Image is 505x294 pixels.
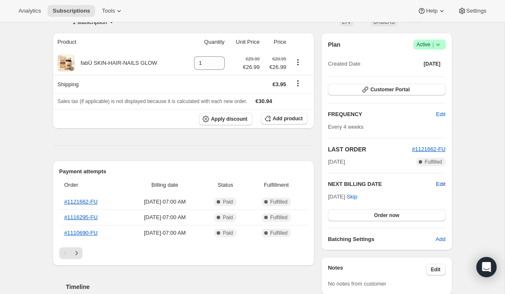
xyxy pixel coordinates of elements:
span: Tools [102,8,115,14]
a: #1110690-FU [64,230,98,236]
span: | [432,41,433,48]
span: Add product [273,115,303,122]
span: No notes from customer [328,281,386,287]
button: Help [412,5,451,17]
button: Customer Portal [328,84,445,95]
th: Order [59,176,127,194]
span: Help [426,8,437,14]
span: Edit [436,110,445,119]
button: #1121662-FU [412,145,446,154]
span: Skip [347,193,357,201]
span: Analytics [19,8,41,14]
span: Created Date [328,60,360,68]
span: Settings [466,8,486,14]
button: Subscriptions [48,5,95,17]
button: Settings [453,5,492,17]
span: Every 4 weeks [328,124,364,130]
span: Paid [223,214,233,221]
button: Apply discount [199,113,252,125]
button: Shipping actions [291,79,305,88]
button: Tools [97,5,128,17]
nav: Pagination [59,247,308,259]
h2: Plan [328,40,340,49]
small: €29.99 [246,56,260,61]
span: Edit [431,266,441,273]
span: Fulfilled [270,214,287,221]
th: Price [262,33,289,51]
span: Subscriptions [53,8,90,14]
span: [DATE] · 07:00 AM [129,213,201,222]
button: Add [431,233,450,246]
a: #1116295-FU [64,214,98,220]
button: Edit [436,180,445,188]
button: Skip [342,190,362,204]
a: #1121662-FU [64,199,98,205]
th: Unit Price [227,33,262,51]
button: Order now [328,209,445,221]
span: Active [417,40,442,49]
h2: LAST ORDER [328,145,412,154]
th: Product [53,33,183,51]
div: fabÜ SKIN-HAIR-NAILS GLOW [74,59,157,67]
img: product img [58,55,74,72]
h3: Notes [328,264,426,275]
span: Status [206,181,245,189]
small: €29.99 [272,56,286,61]
span: Sales tax (if applicable) is not displayed because it is calculated with each new order. [58,98,247,104]
span: Paid [223,230,233,236]
span: [DATE] · [328,193,357,200]
div: Open Intercom Messenger [476,257,497,277]
span: Paid [223,199,233,205]
span: Fulfilled [270,230,287,236]
h2: Payment attempts [59,167,308,176]
h2: Timeline [66,283,315,291]
h2: FREQUENCY [328,110,436,119]
span: Fulfilled [425,159,442,165]
span: Add [436,235,445,244]
span: €26.99 [243,63,260,72]
span: [DATE] [328,158,345,166]
span: Customer Portal [370,86,409,93]
span: €30.94 [255,98,272,104]
span: [DATE] [424,61,441,67]
button: Next [71,247,82,259]
h2: NEXT BILLING DATE [328,180,436,188]
button: Add product [261,113,308,124]
span: Fulfilled [270,199,287,205]
span: Fulfillment [250,181,303,189]
button: Product actions [291,58,305,67]
button: Edit [426,264,446,275]
h6: Batching Settings [328,235,436,244]
span: €26.99 [265,63,286,72]
th: Quantity [183,33,227,51]
button: [DATE] [419,58,446,70]
button: Analytics [13,5,46,17]
span: €3.95 [273,81,287,87]
span: [DATE] · 07:00 AM [129,229,201,237]
button: Edit [431,108,450,121]
span: Order now [374,212,399,219]
span: Billing date [129,181,201,189]
a: #1121662-FU [412,146,446,152]
span: Apply discount [211,116,247,122]
th: Shipping [53,75,183,93]
span: [DATE] · 07:00 AM [129,198,201,206]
